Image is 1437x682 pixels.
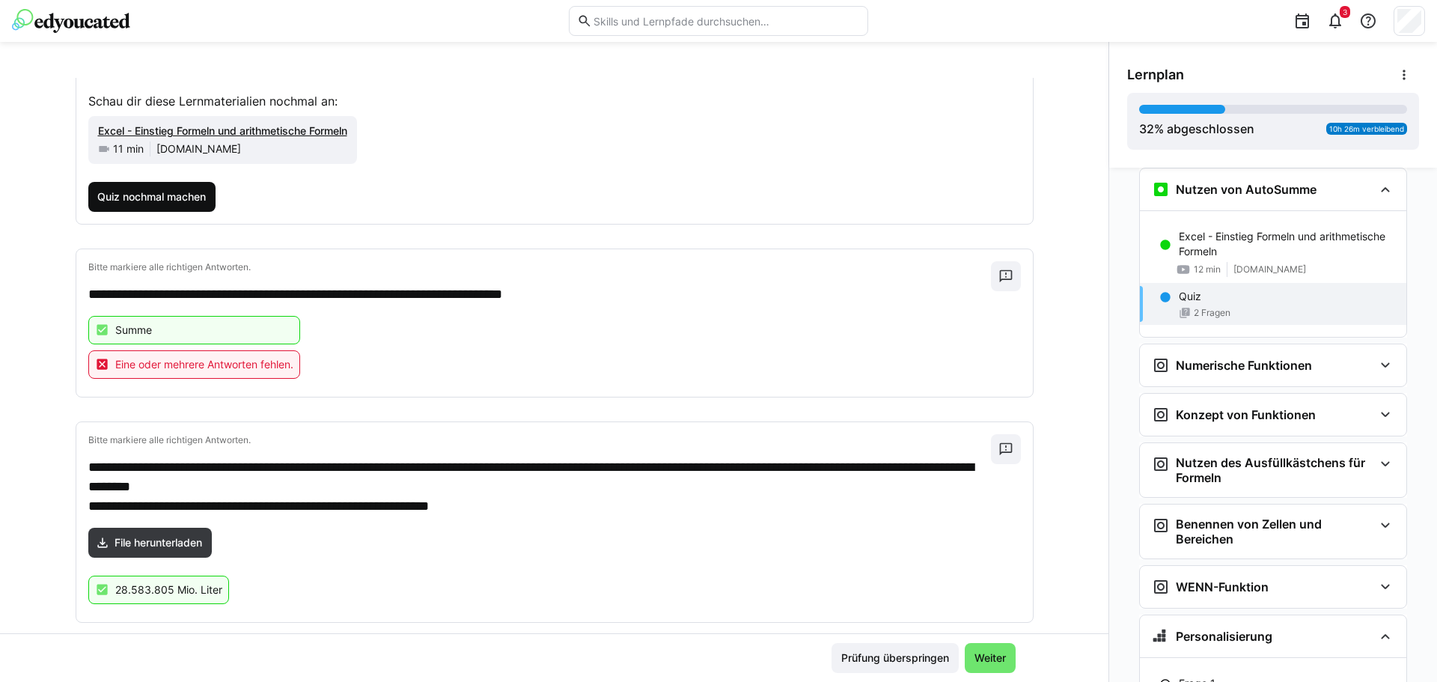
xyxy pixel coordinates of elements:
span: 32 [1139,121,1154,136]
span: File herunterladen [112,535,204,550]
p: 28.583.805 Mio. Liter [115,582,222,597]
span: Prüfung überspringen [839,651,951,666]
p: Summe [115,323,152,338]
div: % abgeschlossen [1139,120,1254,138]
h3: WENN-Funktion [1176,579,1269,594]
h3: Nutzen von AutoSumme [1176,182,1317,197]
span: 12 min [1194,264,1221,275]
h3: Numerische Funktionen [1176,358,1312,373]
span: 10h 26m verbleibend [1329,124,1404,133]
button: Weiter [965,643,1016,673]
span: 11 min [113,141,144,156]
p: Schau dir diese Lernmaterialien nochmal an: [88,92,1021,110]
h3: Benennen von Zellen und Bereichen [1176,517,1373,546]
span: Lernplan [1127,67,1184,83]
p: Bitte markiere alle richtigen Antworten. [88,434,991,446]
h3: Personalisierung [1176,629,1272,644]
a: File herunterladen [88,528,213,558]
button: Quiz nochmal machen [88,182,216,212]
h3: Nutzen des Ausfüllkästchens für Formeln [1176,455,1373,485]
span: [DOMAIN_NAME] [1233,264,1306,275]
h3: Konzept von Funktionen [1176,407,1316,422]
span: [DOMAIN_NAME] [156,141,241,156]
button: Prüfung überspringen [832,643,959,673]
span: 3 [1343,7,1347,16]
span: Quiz nochmal machen [95,189,208,204]
span: Weiter [972,651,1008,666]
span: Excel - Einstieg Formeln und arithmetische Formeln [98,124,347,137]
span: 2 Fragen [1194,307,1230,319]
input: Skills und Lernpfade durchsuchen… [592,14,860,28]
p: Bitte markiere alle richtigen Antworten. [88,261,991,273]
span: Eine oder mehrere Antworten fehlen. [115,357,293,372]
p: Quiz [1179,289,1201,304]
p: Excel - Einstieg Formeln und arithmetische Formeln [1179,229,1394,259]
